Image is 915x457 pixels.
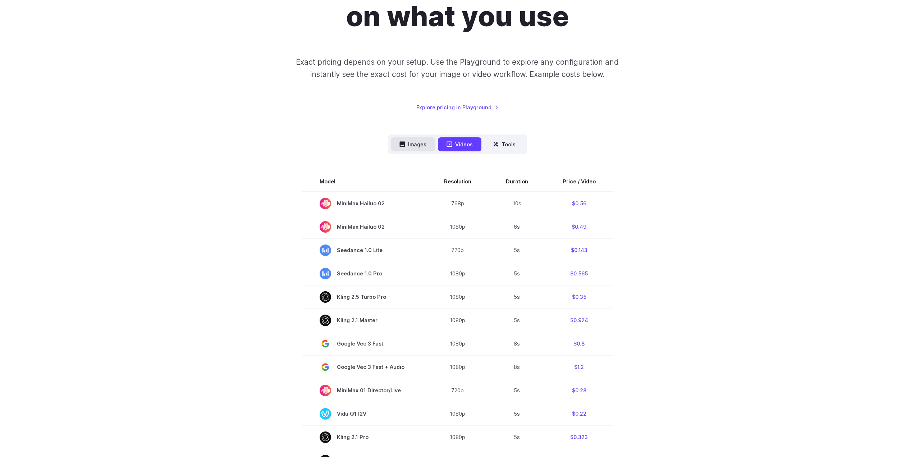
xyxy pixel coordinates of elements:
p: Exact pricing depends on your setup. Use the Playground to explore any configuration and instantl... [282,56,632,80]
span: Google Veo 3 Fast [320,338,410,349]
span: Kling 2.1 Master [320,315,410,326]
td: $1.2 [545,355,613,379]
td: 5s [489,285,545,309]
button: Tools [484,137,524,151]
th: Price / Video [545,172,613,192]
td: $0.49 [545,215,613,238]
td: $0.924 [545,309,613,332]
td: $0.8 [545,332,613,355]
td: 8s [489,355,545,379]
span: Seedance 1.0 Pro [320,268,410,279]
td: $0.28 [545,379,613,402]
th: Model [302,172,427,192]
td: 720p [427,238,489,262]
td: $0.565 [545,262,613,285]
td: $0.323 [545,425,613,449]
td: 6s [489,215,545,238]
span: Seedance 1.0 Lite [320,245,410,256]
td: 720p [427,379,489,402]
button: Images [391,137,435,151]
td: 1080p [427,425,489,449]
td: 1080p [427,285,489,309]
td: 1080p [427,215,489,238]
td: 8s [489,332,545,355]
a: Explore pricing in Playground [416,103,499,111]
td: 5s [489,238,545,262]
td: 5s [489,379,545,402]
td: 10s [489,192,545,215]
td: 1080p [427,309,489,332]
span: Google Veo 3 Fast + Audio [320,361,410,373]
th: Resolution [427,172,489,192]
td: 5s [489,402,545,425]
td: 5s [489,262,545,285]
td: $0.35 [545,285,613,309]
td: 1080p [427,355,489,379]
td: $0.22 [545,402,613,425]
td: 1080p [427,402,489,425]
span: MiniMax Hailuo 02 [320,221,410,233]
td: 1080p [427,332,489,355]
td: 5s [489,425,545,449]
button: Videos [438,137,481,151]
span: Vidu Q1 I2V [320,408,410,420]
td: 1080p [427,262,489,285]
td: $0.143 [545,238,613,262]
span: Kling 2.5 Turbo Pro [320,291,410,303]
span: MiniMax 01 Director/Live [320,385,410,396]
td: 768p [427,192,489,215]
td: 5s [489,309,545,332]
td: $0.56 [545,192,613,215]
span: MiniMax Hailuo 02 [320,198,410,209]
span: Kling 2.1 Pro [320,431,410,443]
th: Duration [489,172,545,192]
